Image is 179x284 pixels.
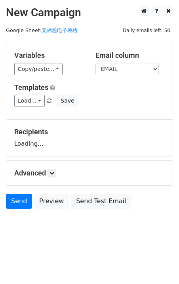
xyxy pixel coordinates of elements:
[6,6,173,19] h2: New Campaign
[34,194,69,209] a: Preview
[14,95,45,107] a: Load...
[6,27,78,33] small: Google Sheet:
[42,27,78,33] a: 无标题电子表格
[6,194,32,209] a: Send
[14,63,63,75] a: Copy/paste...
[120,26,173,35] span: Daily emails left: 50
[14,128,165,148] div: Loading...
[71,194,131,209] a: Send Test Email
[120,27,173,33] a: Daily emails left: 50
[14,128,165,136] h5: Recipients
[14,83,48,91] a: Templates
[14,169,165,177] h5: Advanced
[14,51,84,60] h5: Variables
[95,51,165,60] h5: Email column
[57,95,78,107] button: Save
